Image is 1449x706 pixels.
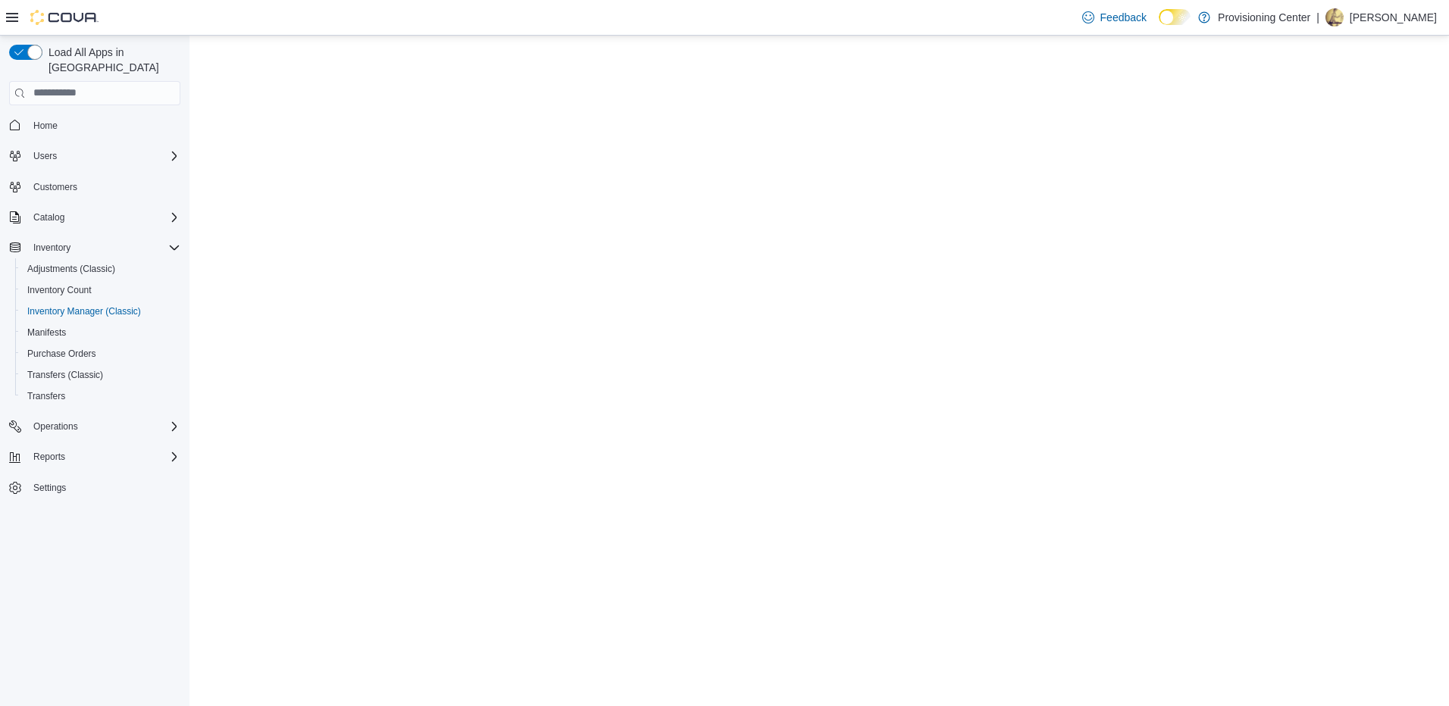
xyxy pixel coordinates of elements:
[15,386,186,407] button: Transfers
[27,284,92,296] span: Inventory Count
[1076,2,1153,33] a: Feedback
[27,147,63,165] button: Users
[21,345,102,363] a: Purchase Orders
[27,177,180,196] span: Customers
[3,416,186,437] button: Operations
[27,390,65,402] span: Transfers
[27,479,72,497] a: Settings
[27,305,141,317] span: Inventory Manager (Classic)
[27,178,83,196] a: Customers
[33,451,65,463] span: Reports
[33,211,64,223] span: Catalog
[27,348,96,360] span: Purchase Orders
[33,150,57,162] span: Users
[27,417,84,436] button: Operations
[15,258,186,280] button: Adjustments (Classic)
[21,302,180,320] span: Inventory Manager (Classic)
[21,387,180,405] span: Transfers
[21,281,98,299] a: Inventory Count
[42,45,180,75] span: Load All Apps in [GEOGRAPHIC_DATA]
[30,10,99,25] img: Cova
[27,478,180,497] span: Settings
[21,323,72,342] a: Manifests
[33,420,78,433] span: Operations
[33,120,58,132] span: Home
[1159,9,1191,25] input: Dark Mode
[3,207,186,228] button: Catalog
[27,208,70,226] button: Catalog
[21,260,121,278] a: Adjustments (Classic)
[1325,8,1344,27] div: Jonathon Nellist
[3,476,186,498] button: Settings
[33,482,66,494] span: Settings
[21,323,180,342] span: Manifests
[15,322,186,343] button: Manifests
[27,448,180,466] span: Reports
[21,302,147,320] a: Inventory Manager (Classic)
[1100,10,1147,25] span: Feedback
[1350,8,1437,27] p: [PERSON_NAME]
[27,208,180,226] span: Catalog
[1316,8,1319,27] p: |
[9,108,180,539] nav: Complex example
[3,114,186,136] button: Home
[27,417,180,436] span: Operations
[27,239,77,257] button: Inventory
[21,281,180,299] span: Inventory Count
[21,366,109,384] a: Transfers (Classic)
[1159,25,1160,26] span: Dark Mode
[27,263,115,275] span: Adjustments (Classic)
[15,280,186,301] button: Inventory Count
[27,326,66,339] span: Manifests
[33,181,77,193] span: Customers
[33,242,70,254] span: Inventory
[27,117,64,135] a: Home
[27,369,103,381] span: Transfers (Classic)
[21,345,180,363] span: Purchase Orders
[3,176,186,198] button: Customers
[15,364,186,386] button: Transfers (Classic)
[27,448,71,466] button: Reports
[21,387,71,405] a: Transfers
[27,116,180,135] span: Home
[21,366,180,384] span: Transfers (Classic)
[3,237,186,258] button: Inventory
[27,147,180,165] span: Users
[27,239,180,257] span: Inventory
[1218,8,1310,27] p: Provisioning Center
[3,446,186,467] button: Reports
[15,301,186,322] button: Inventory Manager (Classic)
[3,145,186,167] button: Users
[15,343,186,364] button: Purchase Orders
[21,260,180,278] span: Adjustments (Classic)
